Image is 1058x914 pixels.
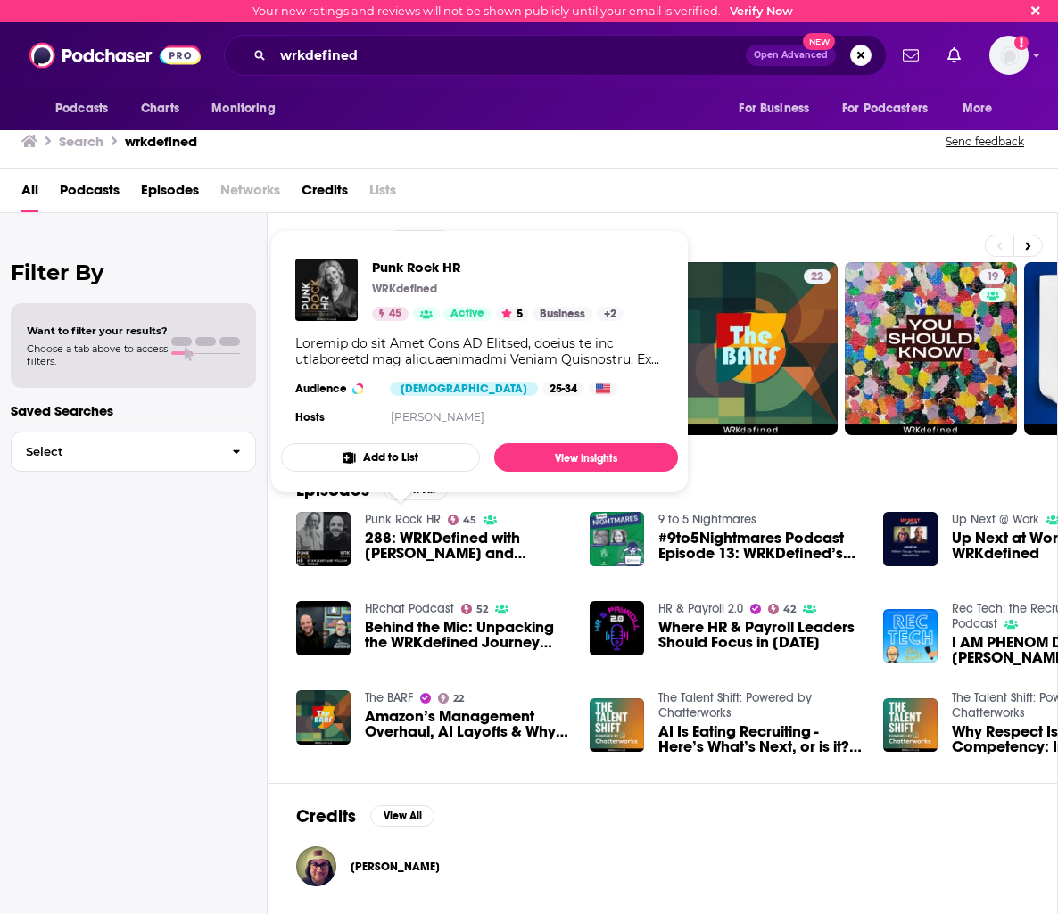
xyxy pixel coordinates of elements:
span: Logged in as sstevens [989,36,1029,75]
span: AI Is Eating Recruiting - Here’s What’s Next, or is it? With [PERSON_NAME] Head of Talent Operati... [658,724,862,754]
span: More [963,96,993,121]
img: I AM PHENOM Debrief with Tim Sackett [883,609,938,663]
span: Choose a tab above to access filters. [27,342,168,367]
a: Show notifications dropdown [940,40,968,70]
img: Why Respect Is a Competency: Inside Design Pickle's Talent Strategy [883,698,938,753]
a: 45 [448,515,477,525]
h2: Filter By [11,259,256,285]
a: William Tincup [351,860,440,874]
img: User Profile [989,36,1029,75]
span: Want to filter your results? [27,325,168,337]
span: 52 [476,605,488,613]
a: 52 [461,604,489,614]
span: Lists [369,176,396,212]
a: Show notifications dropdown [896,40,926,70]
a: Punk Rock HR [372,259,624,276]
span: For Podcasters [842,96,928,121]
img: 288: WRKDefined with Ryan Leary and William Tincup [296,512,351,566]
span: 22 [811,268,823,286]
a: The Talent Shift: Powered by Chatterworks [658,690,812,720]
button: open menu [199,92,298,126]
span: 288: WRKDefined with [PERSON_NAME] and [PERSON_NAME] [365,531,568,561]
a: 288: WRKDefined with Ryan Leary and William Tincup [365,531,568,561]
span: For Business [739,96,809,121]
span: Monitoring [211,96,275,121]
span: Where HR & Payroll Leaders Should Focus in [DATE] [658,620,862,650]
span: 42 [783,605,796,613]
img: Punk Rock HR [295,259,358,321]
a: Active [443,307,492,321]
span: Podcasts [55,96,108,121]
span: Charts [141,96,179,121]
div: [DEMOGRAPHIC_DATA] [390,382,538,396]
button: William TincupWilliam Tincup [296,838,1029,895]
img: William Tincup [296,846,336,886]
h4: Hosts [295,410,325,424]
span: 19 [987,268,998,286]
button: Select [11,432,256,472]
input: Search podcasts, credits, & more... [273,41,746,70]
span: Behind the Mic: Unpacking the WRKdefined Journey with [PERSON_NAME] and [PERSON_NAME] [365,620,568,650]
span: New [803,33,835,50]
h3: Search [59,133,103,150]
a: 19 [845,262,1018,435]
button: Show profile menu [989,36,1029,75]
span: [PERSON_NAME] [351,860,440,874]
a: Amazon’s Management Overhaul, AI Layoffs & Why 71% of Meetings Suck [365,709,568,739]
button: open menu [950,92,1015,126]
img: AI Is Eating Recruiting - Here’s What’s Next, or is it? With Johnny Sanchez Head of Talent Operat... [590,698,644,753]
img: Behind the Mic: Unpacking the WRKdefined Journey with William Tincup and Ryan Leary [296,601,351,655]
a: Credits [302,176,348,212]
a: HRchat Podcast [365,601,454,616]
span: Select [12,446,218,457]
a: Where HR & Payroll Leaders Should Focus in 2025 [658,620,862,650]
img: #9to5Nightmares Podcast Episode 13: WRKDefined’s Mandatory Meeting [590,512,644,566]
h2: Credits [296,805,356,828]
div: Your new ratings and reviews will not be shown publicly until your email is verified. [252,4,793,18]
a: 22 [438,693,465,704]
a: Punk Rock HR [365,512,441,527]
a: Behind the Mic: Unpacking the WRKdefined Journey with William Tincup and Ryan Leary [365,620,568,650]
span: Networks [220,176,280,212]
a: Charts [129,92,190,126]
div: Loremip do sit Amet Cons AD Elitsed, doeius te inc utlaboreetd mag aliquaenimadmi Veniam Quisnost... [295,335,664,367]
a: Business [533,307,592,321]
a: 19 [979,269,1005,284]
p: Saved Searches [11,402,256,419]
a: [PERSON_NAME] [391,410,484,424]
a: The BARF [365,690,413,705]
span: 45 [389,305,401,323]
a: Up Next @ Work [952,512,1039,527]
a: 22 [665,262,838,435]
h3: wrkdefined [125,133,197,150]
a: 22 [804,269,831,284]
a: +2 [597,307,624,321]
a: Verify Now [730,4,793,18]
img: Up Next at Work with WRKdefined [883,512,938,566]
img: Amazon’s Management Overhaul, AI Layoffs & Why 71% of Meetings Suck [296,690,351,745]
a: AI Is Eating Recruiting - Here’s What’s Next, or is it? With Johnny Sanchez Head of Talent Operat... [658,724,862,754]
a: View Insights [494,443,678,472]
span: Podcasts [60,176,120,212]
svg: Email not verified [1014,36,1029,50]
button: Send feedback [940,134,1029,149]
a: 42 [768,604,797,614]
span: #9to5Nightmares Podcast Episode 13: WRKDefined’s Mandatory Meeting [658,531,862,561]
span: 22 [453,695,464,703]
img: Where HR & Payroll Leaders Should Focus in 2025 [590,601,644,655]
a: All [21,176,38,212]
a: 9 to 5 Nightmares [658,512,756,527]
img: Podchaser - Follow, Share and Rate Podcasts [29,38,201,72]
